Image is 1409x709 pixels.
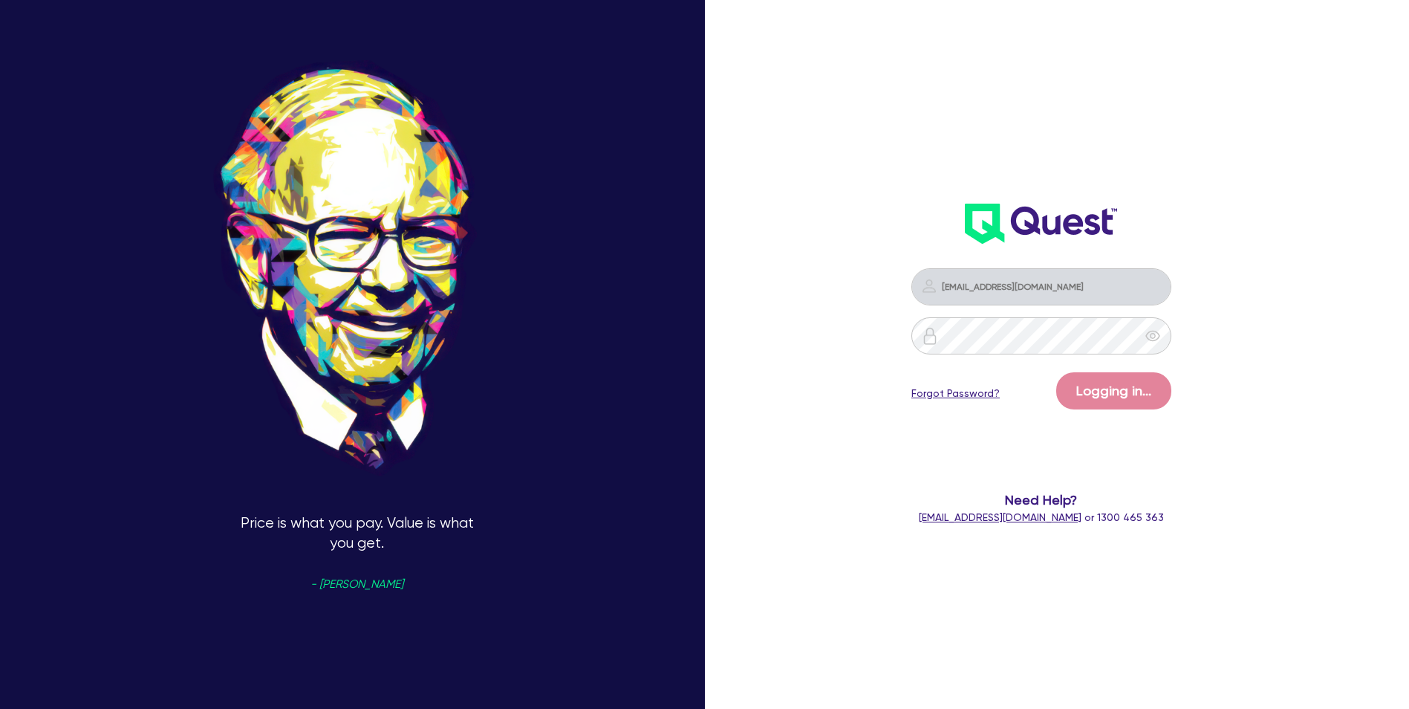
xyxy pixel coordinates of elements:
a: [EMAIL_ADDRESS][DOMAIN_NAME] [919,511,1081,523]
img: icon-password [921,327,939,345]
img: icon-password [920,277,938,295]
span: eye [1145,328,1160,343]
img: wH2k97JdezQIQAAAABJRU5ErkJggg== [965,204,1117,244]
span: Need Help? [853,490,1230,510]
span: - [PERSON_NAME] [310,579,403,590]
span: or 1300 465 363 [919,511,1164,523]
button: Logging in... [1056,372,1171,409]
a: Forgot Password? [911,386,1000,401]
input: Email address [911,268,1171,305]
